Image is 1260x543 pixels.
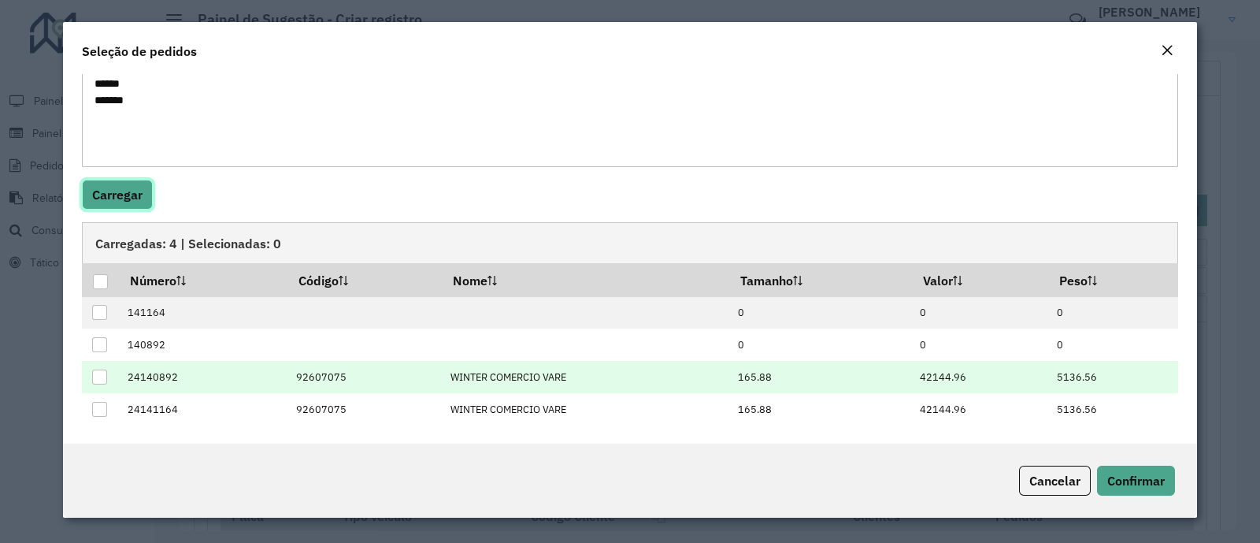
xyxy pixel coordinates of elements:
th: Tamanho [730,263,912,296]
td: 42144.96 [912,393,1049,426]
td: 140892 [119,329,287,361]
button: Close [1156,41,1178,61]
td: 92607075 [287,361,442,393]
td: 141164 [119,297,287,329]
td: 0 [912,297,1049,329]
th: Código [287,263,442,296]
button: Confirmar [1097,466,1175,496]
button: Cancelar [1019,466,1091,496]
div: Carregadas: 4 | Selecionadas: 0 [82,222,1178,263]
td: 165.88 [730,393,912,426]
td: 0 [1049,329,1178,361]
td: 42144.96 [912,361,1049,393]
td: 24141164 [119,393,287,426]
h4: Seleção de pedidos [82,42,197,61]
td: 5136.56 [1049,361,1178,393]
td: 0 [1049,297,1178,329]
span: Confirmar [1107,473,1165,489]
button: Carregar [82,180,153,210]
th: Peso [1049,263,1178,296]
td: 24140892 [119,361,287,393]
em: Fechar [1161,44,1173,57]
td: 0 [912,329,1049,361]
td: 92607075 [287,393,442,426]
td: 0 [730,297,912,329]
td: 0 [730,329,912,361]
td: WINTER COMERCIO VARE [443,361,730,393]
span: Cancelar [1029,473,1080,489]
td: 165.88 [730,361,912,393]
td: 5136.56 [1049,393,1178,426]
th: Número [119,263,287,296]
th: Nome [443,263,730,296]
td: WINTER COMERCIO VARE [443,393,730,426]
th: Valor [912,263,1049,296]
